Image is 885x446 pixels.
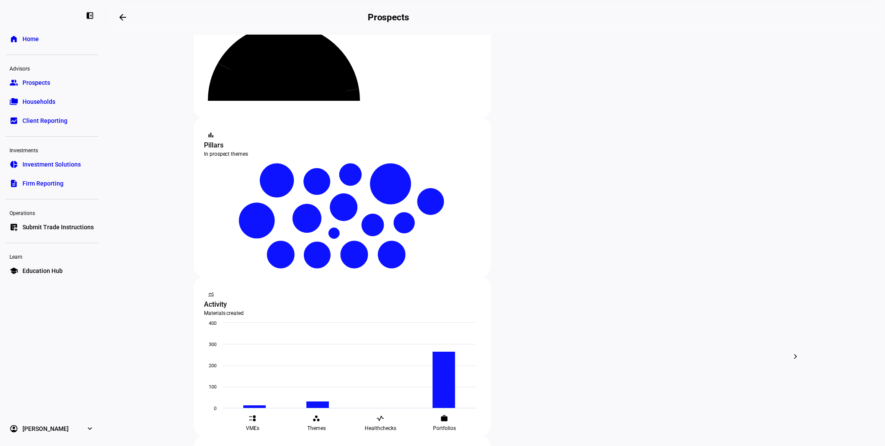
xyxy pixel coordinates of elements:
span: Submit Trade Instructions [22,223,94,231]
text: 100 [209,384,216,390]
mat-icon: arrow_backwards [118,12,128,22]
h2: Prospects [368,12,409,22]
eth-mat-symbol: expand_more [86,424,94,433]
mat-icon: chevron_right [790,351,801,362]
a: homeHome [5,30,99,48]
mat-icon: monitoring [207,290,215,298]
eth-mat-symbol: list_alt_add [10,223,18,231]
mat-icon: bar_chart [207,131,215,139]
span: Households [22,97,55,106]
a: bid_landscapeClient Reporting [5,112,99,129]
eth-mat-symbol: work [440,414,448,422]
span: Education Hub [22,266,63,275]
eth-mat-symbol: workspaces [312,414,320,422]
div: Materials created [204,310,481,317]
a: folder_copyHouseholds [5,93,99,110]
eth-mat-symbol: left_panel_close [86,11,94,20]
a: groupProspects [5,74,99,91]
div: Operations [5,206,99,218]
span: Home [22,35,39,43]
eth-mat-symbol: pie_chart [10,160,18,169]
span: Firm Reporting [22,179,64,188]
span: Portfolios [433,425,456,432]
span: Client Reporting [22,116,67,125]
span: Themes [307,425,326,432]
div: Advisors [5,62,99,74]
eth-mat-symbol: folder_copy [10,97,18,106]
eth-mat-symbol: event_list [248,414,256,422]
span: [PERSON_NAME] [22,424,69,433]
a: pie_chartInvestment Solutions [5,156,99,173]
eth-mat-symbol: group [10,78,18,87]
div: Activity [204,299,481,310]
eth-mat-symbol: description [10,179,18,188]
span: Prospects [22,78,50,87]
text: 400 [209,321,216,326]
span: Healthchecks [365,425,396,432]
text: 300 [209,342,216,347]
eth-mat-symbol: home [10,35,18,43]
a: descriptionFirm Reporting [5,175,99,192]
eth-mat-symbol: school [10,266,18,275]
div: Learn [5,250,99,262]
span: Investment Solutions [22,160,81,169]
span: VMEs [246,425,259,432]
text: 200 [209,363,216,369]
eth-mat-symbol: vital_signs [376,414,384,422]
eth-mat-symbol: account_circle [10,424,18,433]
eth-mat-symbol: bid_landscape [10,116,18,125]
div: Investments [5,144,99,156]
div: Pillars [204,140,481,151]
text: 0 [214,406,216,411]
div: In prospect themes [204,151,481,157]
